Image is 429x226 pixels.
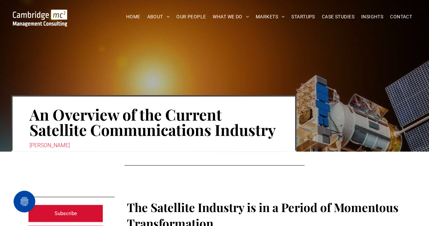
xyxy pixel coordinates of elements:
[13,11,67,18] a: Your Business Transformed | Cambridge Management Consulting
[13,10,67,27] img: Go to Homepage
[144,12,173,22] a: ABOUT
[28,205,103,222] a: Subscribe
[358,12,387,22] a: INSIGHTS
[123,12,144,22] a: HOME
[288,12,318,22] a: STARTUPS
[318,12,358,22] a: CASE STUDIES
[55,205,77,222] span: Subscribe
[209,12,252,22] a: WHAT WE DO
[30,141,278,150] div: [PERSON_NAME]
[387,12,415,22] a: CONTACT
[252,12,288,22] a: MARKETS
[30,106,278,138] h1: An Overview of the Current Satellite Communications Industry
[173,12,209,22] a: OUR PEOPLE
